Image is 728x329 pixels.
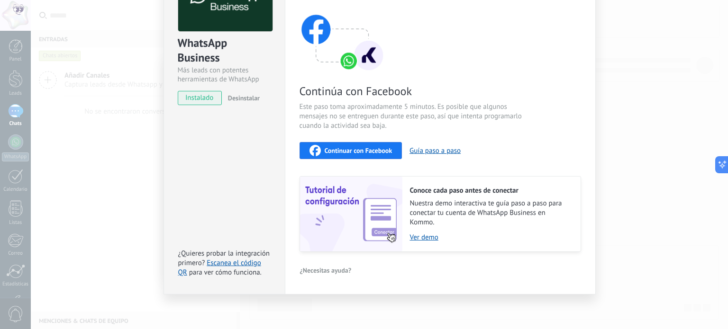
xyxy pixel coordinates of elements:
[410,199,571,227] span: Nuestra demo interactiva te guía paso a paso para conectar tu cuenta de WhatsApp Business en Kommo.
[410,186,571,195] h2: Conoce cada paso antes de conectar
[228,94,260,102] span: Desinstalar
[300,142,402,159] button: Continuar con Facebook
[410,233,571,242] a: Ver demo
[178,258,261,277] a: Escanea el código QR
[300,267,352,274] span: ¿Necesitas ayuda?
[325,147,392,154] span: Continuar con Facebook
[409,146,461,155] button: Guía paso a paso
[189,268,262,277] span: para ver cómo funciona.
[224,91,260,105] button: Desinstalar
[300,263,352,277] button: ¿Necesitas ayuda?
[300,84,525,98] span: Continúa con Facebook
[178,249,270,267] span: ¿Quieres probar la integración primero?
[178,36,271,66] div: WhatsApp Business
[300,102,525,131] span: Este paso toma aproximadamente 5 minutos. Es posible que algunos mensajes no se entreguen durante...
[178,91,221,105] span: instalado
[178,66,271,84] div: Más leads con potentes herramientas de WhatsApp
